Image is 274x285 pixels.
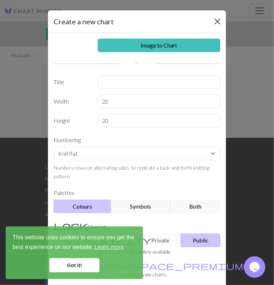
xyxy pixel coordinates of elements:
[98,263,264,277] a: Become a Pro user
[181,234,220,247] button: Public
[111,200,170,213] button: Symbols
[212,16,223,27] button: Close
[54,200,111,213] button: Colours
[49,95,93,108] label: Width
[49,114,93,127] label: Height
[98,39,221,52] a: Image to Chart
[49,133,225,147] label: Numbering
[49,219,225,234] label: Sharing
[54,16,114,27] h5: Create a new chart
[13,233,136,252] span: This website uses cookies to ensure you get the best experience on our website.
[98,263,264,277] small: to create private charts
[6,226,143,279] div: cookieconsent
[49,186,225,200] label: Palettes
[49,258,99,272] a: dismiss cookie message
[244,256,267,278] iframe: chat widget
[170,200,220,213] button: Both
[49,75,93,89] label: Title
[98,261,244,271] span: workspace_premium
[93,242,125,252] a: learn more about cookies
[54,165,209,179] small: Numbers rows on alternating sides, to replicate a back-and-forth knitting pattern.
